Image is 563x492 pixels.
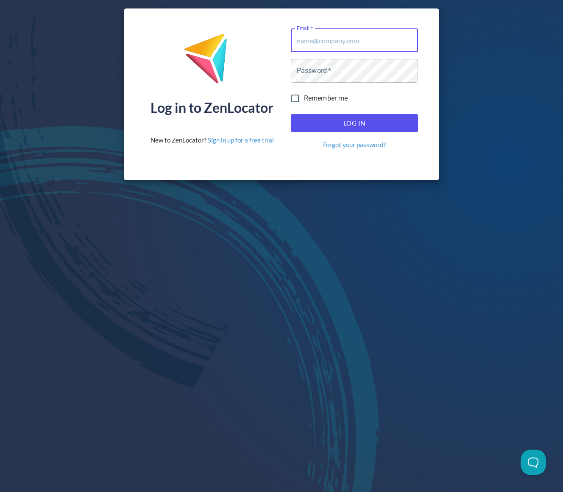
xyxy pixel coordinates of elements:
[151,101,273,115] div: Log in to ZenLocator
[151,136,274,145] div: New to ZenLocator?
[208,136,274,144] a: Sign in up for a free trial
[300,117,409,129] span: Log In
[291,114,418,132] button: Log In
[304,93,348,103] span: Remember me
[521,450,546,475] iframe: Toggle Customer Support
[291,28,418,52] input: name@company.com
[323,140,386,149] a: Forgot your password?
[184,33,240,90] img: ZenLocator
